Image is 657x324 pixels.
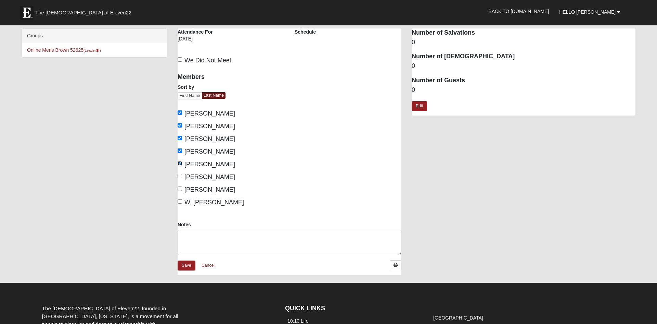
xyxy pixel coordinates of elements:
input: W, [PERSON_NAME] [178,199,182,204]
span: [PERSON_NAME] [184,186,235,193]
span: [PERSON_NAME] [184,161,235,168]
a: Print Attendance Roster [390,260,401,270]
input: [PERSON_NAME] [178,161,182,166]
label: Schedule [295,28,316,35]
input: [PERSON_NAME] [178,123,182,128]
dt: Number of Guests [412,76,635,85]
a: Online Mens Brown 52625(Leader) [27,47,101,53]
dd: 0 [412,86,635,95]
div: Groups [22,29,167,43]
span: [PERSON_NAME] [184,135,235,142]
span: [PERSON_NAME] [184,110,235,117]
a: Edit [412,101,427,111]
span: We Did Not Meet [184,57,231,64]
a: Cancel [197,260,219,271]
input: We Did Not Meet [178,57,182,62]
span: Hello [PERSON_NAME] [559,9,616,15]
a: Save [178,261,195,271]
span: [PERSON_NAME] [184,123,235,130]
div: [DATE] [178,35,226,47]
input: [PERSON_NAME] [178,110,182,115]
a: First Name [178,92,202,99]
h4: Members [178,73,284,81]
span: The [DEMOGRAPHIC_DATA] of Eleven22 [35,9,131,16]
a: Hello [PERSON_NAME] [554,3,625,21]
dd: 0 [412,38,635,47]
input: [PERSON_NAME] [178,187,182,191]
h4: QUICK LINKS [285,305,421,312]
a: Back to [DOMAIN_NAME] [483,3,554,20]
label: Sort by [178,84,194,91]
input: [PERSON_NAME] [178,148,182,153]
small: (Leader ) [83,48,101,52]
dd: 0 [412,62,635,71]
label: Notes [178,221,191,228]
input: [PERSON_NAME] [178,174,182,178]
dt: Number of Salvations [412,28,635,37]
label: Attendance For [178,28,213,35]
input: [PERSON_NAME] [178,136,182,140]
span: [PERSON_NAME] [184,148,235,155]
img: Eleven22 logo [20,6,34,20]
span: W, [PERSON_NAME] [184,199,244,206]
dt: Number of [DEMOGRAPHIC_DATA] [412,52,635,61]
span: [PERSON_NAME] [184,173,235,180]
a: The [DEMOGRAPHIC_DATA] of Eleven22 [16,2,153,20]
a: Last Name [202,92,226,99]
